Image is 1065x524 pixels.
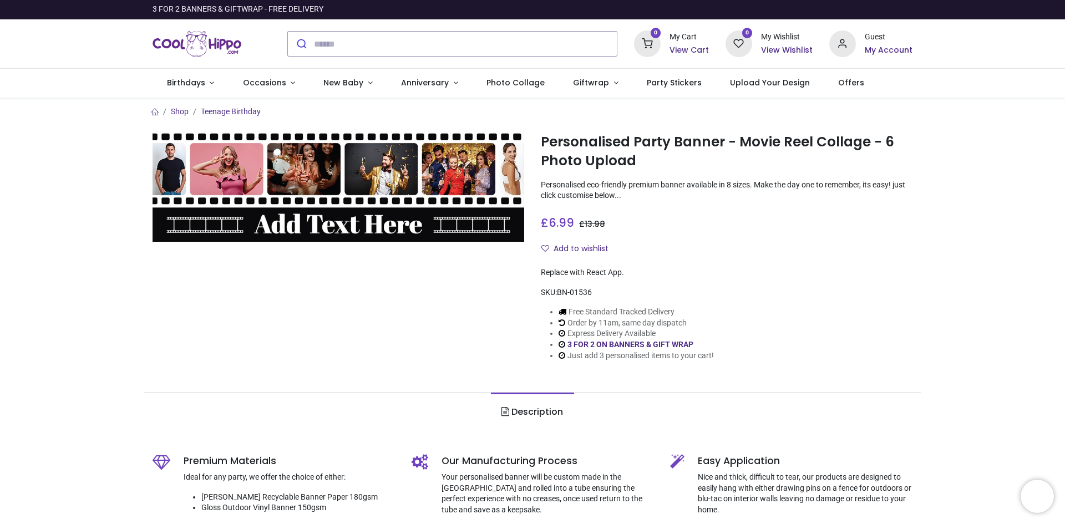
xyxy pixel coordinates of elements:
[323,77,363,88] span: New Baby
[761,45,813,56] a: View Wishlist
[387,69,472,98] a: Anniversary
[838,77,864,88] span: Offers
[491,393,574,431] a: Description
[559,328,714,339] li: Express Delivery Available
[742,28,753,38] sup: 0
[201,492,395,503] li: [PERSON_NAME] Recyclable Banner Paper 180gsm
[153,4,323,15] div: 3 FOR 2 BANNERS & GIFTWRAP - FREE DELIVERY
[549,215,574,231] span: 6.99
[651,28,661,38] sup: 0
[541,133,912,171] h1: Personalised Party Banner - Movie Reel Collage - 6 Photo Upload
[726,39,752,48] a: 0
[761,32,813,43] div: My Wishlist
[567,340,693,349] a: 3 FOR 2 ON BANNERS & GIFT WRAP
[579,218,605,230] span: £
[541,180,912,201] p: Personalised eco-friendly premium banner available in 8 sizes. Make the day one to remember, its ...
[698,454,912,468] h5: Easy Application
[541,240,618,258] button: Add to wishlistAdd to wishlist
[679,4,912,15] iframe: Customer reviews powered by Trustpilot
[288,32,314,56] button: Submit
[201,502,395,513] li: Gloss Outdoor Vinyl Banner 150gsm
[486,77,545,88] span: Photo Collage
[153,28,241,59] img: Cool Hippo
[730,77,810,88] span: Upload Your Design
[670,45,709,56] a: View Cart
[559,350,714,362] li: Just add 3 personalised items to your cart!
[184,472,395,483] p: Ideal for any party, we offer the choice of either:
[201,107,261,116] a: Teenage Birthday
[401,77,449,88] span: Anniversary
[865,32,912,43] div: Guest
[167,77,205,88] span: Birthdays
[442,472,654,515] p: Your personalised banner will be custom made in the [GEOGRAPHIC_DATA] and rolled into a tube ensu...
[541,245,549,252] i: Add to wishlist
[153,130,524,242] img: Personalised Party Banner - Movie Reel Collage - 6 Photo Upload
[153,28,241,59] a: Logo of Cool Hippo
[865,45,912,56] a: My Account
[541,267,912,278] div: Replace with React App.
[698,472,912,515] p: Nice and thick, difficult to tear, our products are designed to easily hang with either drawing p...
[559,307,714,318] li: Free Standard Tracked Delivery
[310,69,387,98] a: New Baby
[559,69,632,98] a: Giftwrap
[442,454,654,468] h5: Our Manufacturing Process
[243,77,286,88] span: Occasions
[647,77,702,88] span: Party Stickers
[153,69,229,98] a: Birthdays
[541,287,912,298] div: SKU:
[541,215,574,231] span: £
[634,39,661,48] a: 0
[1021,480,1054,513] iframe: Brevo live chat
[557,288,592,297] span: BN-01536
[229,69,310,98] a: Occasions
[171,107,189,116] a: Shop
[585,218,605,230] span: 13.98
[670,32,709,43] div: My Cart
[573,77,609,88] span: Giftwrap
[184,454,395,468] h5: Premium Materials
[559,318,714,329] li: Order by 11am, same day dispatch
